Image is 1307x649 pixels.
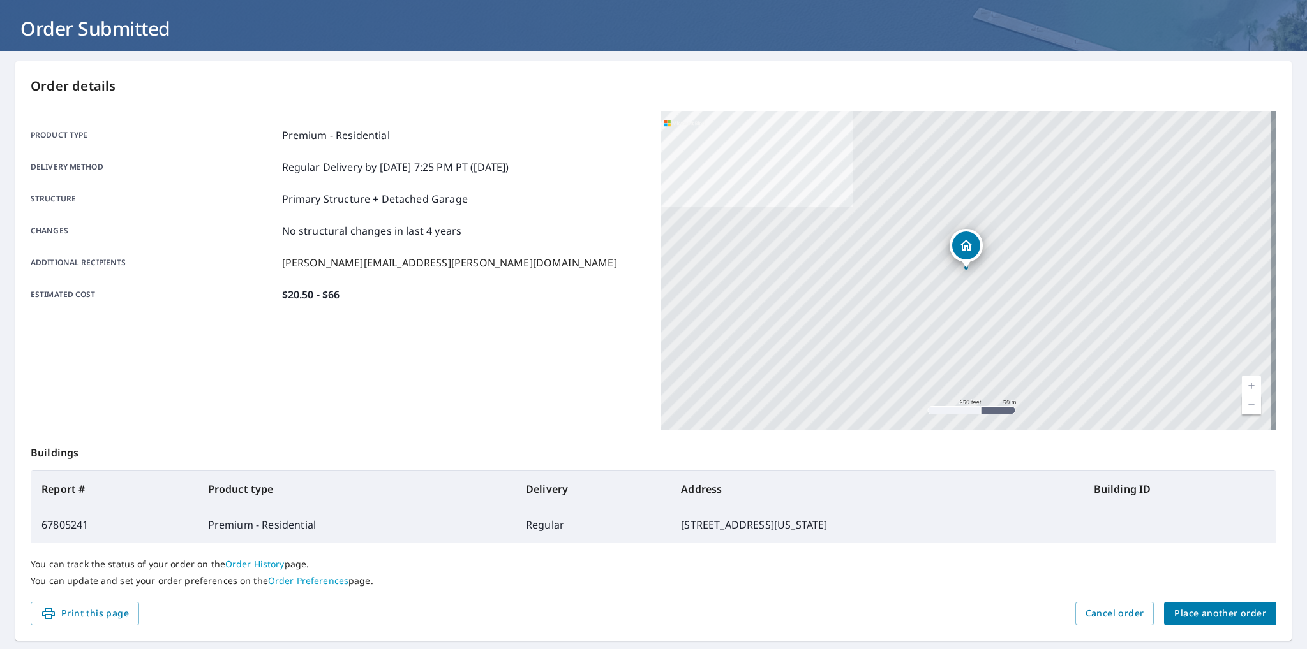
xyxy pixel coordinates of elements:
h1: Order Submitted [15,15,1292,41]
th: Delivery [516,471,671,507]
p: Order details [31,77,1276,96]
td: 67805241 [31,507,198,543]
p: Delivery method [31,159,277,175]
p: Regular Delivery by [DATE] 7:25 PM PT ([DATE]) [282,159,509,175]
th: Address [671,471,1083,507]
p: Premium - Residential [282,128,390,143]
button: Place another order [1164,602,1276,625]
p: You can track the status of your order on the page. [31,558,1276,570]
th: Report # [31,471,198,507]
p: Structure [31,191,277,207]
p: $20.50 - $66 [282,287,340,302]
p: No structural changes in last 4 years [282,223,462,238]
a: Order Preferences [268,574,348,587]
div: Dropped pin, building 1, Residential property, 3919 Wyoming St Saint Louis, MO 63116 [950,229,983,268]
a: Order History [225,558,285,570]
th: Building ID [1084,471,1276,507]
td: [STREET_ADDRESS][US_STATE] [671,507,1083,543]
td: Regular [516,507,671,543]
span: Print this page [41,606,129,622]
p: Estimated cost [31,287,277,302]
p: Product type [31,128,277,143]
p: You can update and set your order preferences on the page. [31,575,1276,587]
th: Product type [198,471,516,507]
p: Additional recipients [31,255,277,270]
button: Print this page [31,602,139,625]
p: Changes [31,223,277,238]
p: Buildings [31,430,1276,470]
p: [PERSON_NAME][EMAIL_ADDRESS][PERSON_NAME][DOMAIN_NAME] [282,255,617,270]
button: Cancel order [1075,602,1154,625]
td: Premium - Residential [198,507,516,543]
a: Current Level 17, Zoom Out [1242,395,1261,414]
span: Cancel order [1086,606,1144,622]
a: Current Level 17, Zoom In [1242,376,1261,395]
p: Primary Structure + Detached Garage [282,191,468,207]
span: Place another order [1174,606,1266,622]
